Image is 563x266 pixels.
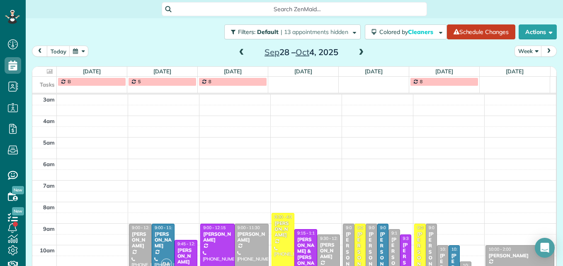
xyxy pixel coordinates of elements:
[281,28,348,36] span: | 13 appointments hidden
[265,47,279,57] span: Sep
[131,231,149,249] div: [PERSON_NAME]
[238,225,260,230] span: 9:00 - 11:30
[40,247,55,254] span: 10am
[519,24,557,39] button: Actions
[220,24,361,39] a: Filters: Default | 13 appointments hidden
[203,225,226,230] span: 9:00 - 12:15
[488,253,551,259] div: [PERSON_NAME]
[369,225,388,230] span: 9:00 - 1:15
[224,24,361,39] button: Filters: Default | 13 appointments hidden
[153,68,171,75] a: [DATE]
[257,28,279,36] span: Default
[346,225,366,230] span: 9:00 - 3:30
[83,68,101,75] a: [DATE]
[380,225,400,230] span: 9:00 - 1:00
[43,161,55,167] span: 6am
[177,241,200,247] span: 9:45 - 12:15
[408,28,434,36] span: Cleaners
[177,247,195,265] div: [PERSON_NAME]
[43,139,55,146] span: 5am
[12,186,24,194] span: New
[274,220,292,238] div: [PERSON_NAME]
[365,68,383,75] a: [DATE]
[357,225,377,230] span: 9:00 - 2:30
[132,225,154,230] span: 9:00 - 12:00
[506,68,524,75] a: [DATE]
[154,231,172,249] div: [PERSON_NAME]
[451,247,474,252] span: 10:00 - 1:00
[47,46,70,57] button: today
[43,96,55,103] span: 3am
[379,28,436,36] span: Colored by
[237,231,266,243] div: [PERSON_NAME]
[68,78,71,85] span: B
[32,46,48,57] button: prev
[203,231,232,243] div: [PERSON_NAME]
[209,78,211,85] span: 8
[296,47,309,57] span: Oct
[294,68,312,75] a: [DATE]
[238,28,255,36] span: Filters:
[224,68,242,75] a: [DATE]
[138,78,141,85] span: 5
[43,204,55,210] span: 8am
[429,225,451,230] span: 9:00 - 11:15
[535,238,555,258] div: Open Intercom Messenger
[488,247,511,252] span: 10:00 - 2:00
[155,225,177,230] span: 9:00 - 11:15
[43,182,55,189] span: 7am
[320,242,337,260] div: [PERSON_NAME]
[365,24,447,39] button: Colored byCleaners
[43,225,55,232] span: 9am
[440,247,462,252] span: 10:00 - 3:00
[514,46,542,57] button: Week
[403,236,425,241] span: 9:30 - 12:30
[541,46,557,57] button: next
[250,48,353,57] h2: 28 – 4, 2025
[320,236,342,241] span: 9:30 - 12:30
[420,78,423,85] span: 8
[435,68,453,75] a: [DATE]
[447,24,515,39] a: Schedule Changes
[391,230,414,236] span: 9:15 - 12:45
[417,225,437,230] span: 9:00 - 4:00
[297,230,317,236] span: 9:15 - 1:15
[12,207,24,215] span: New
[43,118,55,124] span: 4am
[274,214,294,220] span: 8:30 - 4:30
